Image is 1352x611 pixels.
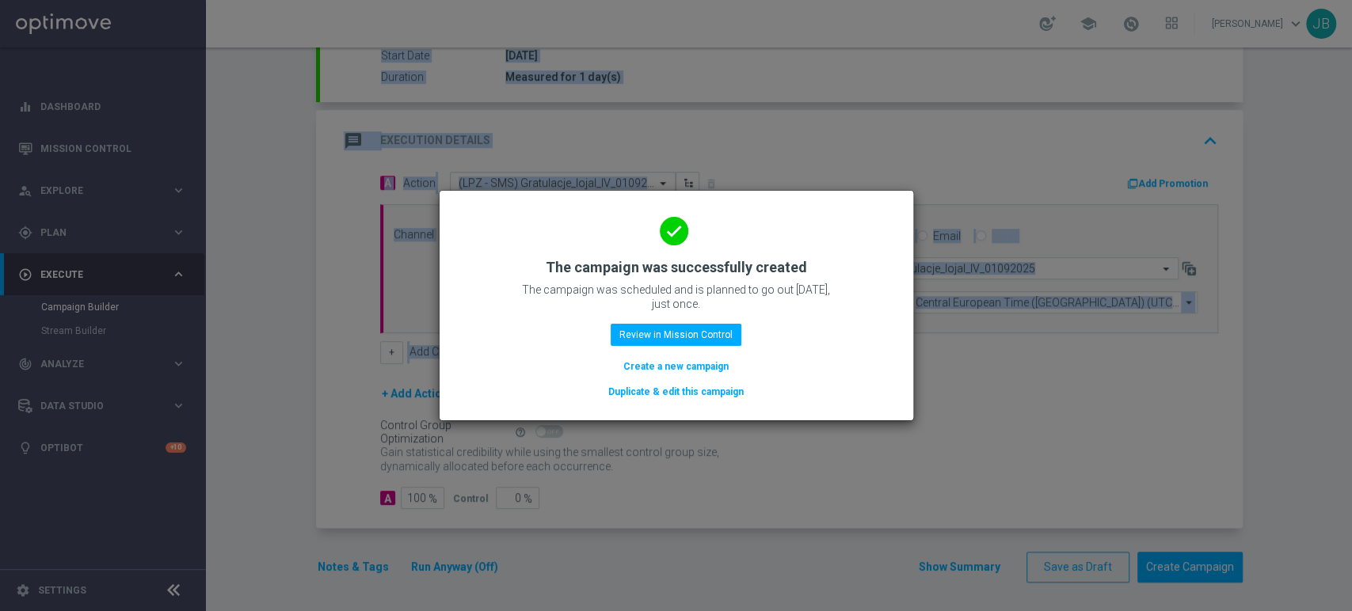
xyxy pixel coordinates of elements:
i: done [660,217,688,245]
p: The campaign was scheduled and is planned to go out [DATE], just once. [518,283,835,311]
h2: The campaign was successfully created [546,258,807,277]
button: Duplicate & edit this campaign [607,383,745,400]
button: Review in Mission Control [611,324,741,346]
button: Create a new campaign [622,358,730,375]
